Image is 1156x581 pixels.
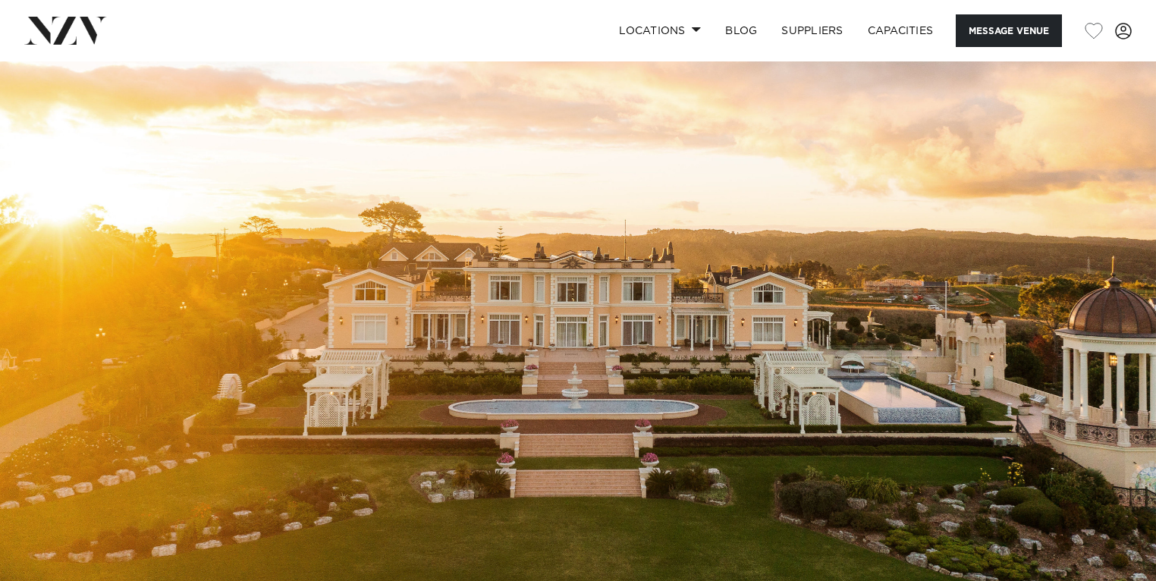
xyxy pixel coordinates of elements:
a: BLOG [713,14,769,47]
img: nzv-logo.png [24,17,107,44]
a: Locations [607,14,713,47]
button: Message Venue [956,14,1062,47]
a: Capacities [856,14,946,47]
a: SUPPLIERS [769,14,855,47]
